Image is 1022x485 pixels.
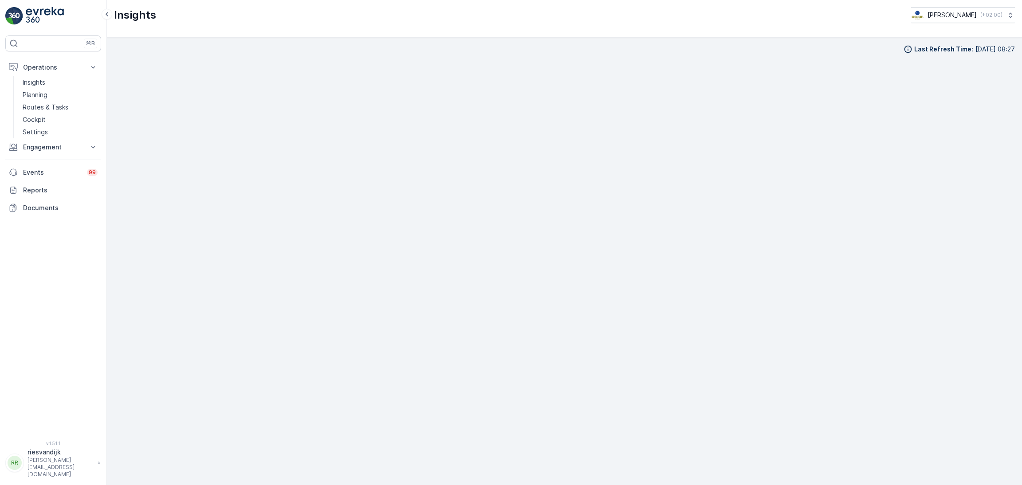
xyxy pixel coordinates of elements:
p: Planning [23,90,47,99]
p: [PERSON_NAME] [928,11,977,20]
p: Documents [23,203,98,212]
p: Last Refresh Time : [914,45,973,54]
button: RRriesvandijk[PERSON_NAME][EMAIL_ADDRESS][DOMAIN_NAME] [5,448,101,478]
img: logo [5,7,23,25]
a: Insights [19,76,101,89]
a: Routes & Tasks [19,101,101,113]
a: Documents [5,199,101,217]
button: Operations [5,59,101,76]
a: Planning [19,89,101,101]
p: riesvandijk [28,448,93,457]
a: Reports [5,181,101,199]
span: v 1.51.1 [5,441,101,446]
p: Routes & Tasks [23,103,68,112]
p: [DATE] 08:27 [975,45,1015,54]
p: Settings [23,128,48,137]
a: Settings [19,126,101,138]
p: ⌘B [86,40,95,47]
div: RR [8,456,22,470]
img: basis-logo_rgb2x.png [911,10,924,20]
p: Insights [114,8,156,22]
img: logo_light-DOdMpM7g.png [26,7,64,25]
p: Events [23,168,82,177]
p: Operations [23,63,83,72]
a: Events99 [5,164,101,181]
p: ( +02:00 ) [980,12,1002,19]
p: 99 [89,169,96,176]
a: Cockpit [19,113,101,126]
p: Engagement [23,143,83,152]
p: Insights [23,78,45,87]
p: Cockpit [23,115,46,124]
button: Engagement [5,138,101,156]
p: Reports [23,186,98,195]
button: [PERSON_NAME](+02:00) [911,7,1015,23]
p: [PERSON_NAME][EMAIL_ADDRESS][DOMAIN_NAME] [28,457,93,478]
